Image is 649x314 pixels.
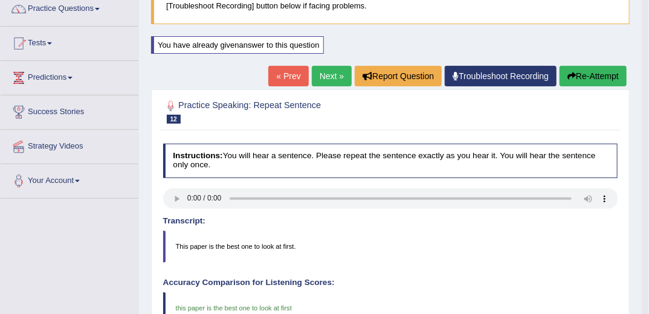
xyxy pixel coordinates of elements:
[268,66,308,86] a: « Prev
[163,278,618,287] h4: Accuracy Comparison for Listening Scores:
[163,231,618,262] blockquote: This paper is the best one to look at first.
[1,164,138,194] a: Your Account
[560,66,627,86] button: Re-Attempt
[1,27,138,57] a: Tests
[151,36,324,54] div: You have already given answer to this question
[312,66,352,86] a: Next »
[1,61,138,91] a: Predictions
[355,66,442,86] button: Report Question
[163,217,618,226] h4: Transcript:
[1,95,138,126] a: Success Stories
[1,130,138,160] a: Strategy Videos
[173,151,222,160] b: Instructions:
[445,66,557,86] a: Troubleshoot Recording
[163,144,618,178] h4: You will hear a sentence. Please repeat the sentence exactly as you hear it. You will hear the se...
[163,98,445,124] h2: Practice Speaking: Repeat Sentence
[167,115,181,124] span: 12
[176,304,292,312] span: this paper is the best one to look at first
